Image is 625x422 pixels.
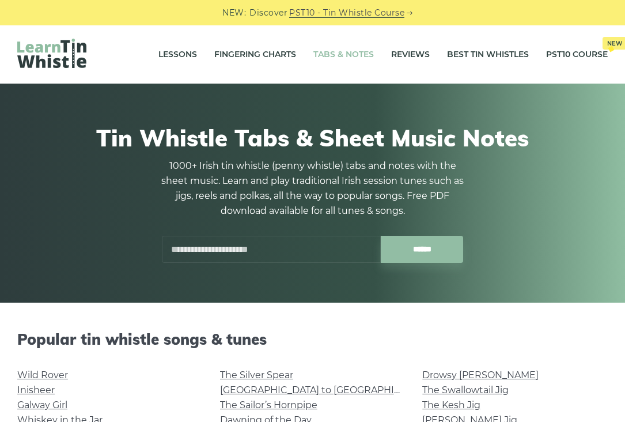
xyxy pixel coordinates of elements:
[17,385,55,395] a: Inisheer
[220,400,317,410] a: The Sailor’s Hornpipe
[422,400,480,410] a: The Kesh Jig
[220,385,433,395] a: [GEOGRAPHIC_DATA] to [GEOGRAPHIC_DATA]
[17,400,67,410] a: Galway Girl
[447,40,529,69] a: Best Tin Whistles
[422,370,539,380] a: Drowsy [PERSON_NAME]
[23,124,602,152] h1: Tin Whistle Tabs & Sheet Music Notes
[17,330,608,348] h2: Popular tin whistle songs & tunes
[158,40,197,69] a: Lessons
[214,40,296,69] a: Fingering Charts
[157,159,468,218] p: 1000+ Irish tin whistle (penny whistle) tabs and notes with the sheet music. Learn and play tradi...
[220,370,293,380] a: The Silver Spear
[313,40,374,69] a: Tabs & Notes
[391,40,430,69] a: Reviews
[546,40,608,69] a: PST10 CourseNew
[422,385,509,395] a: The Swallowtail Jig
[17,370,68,380] a: Wild Rover
[17,39,86,68] img: LearnTinWhistle.com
